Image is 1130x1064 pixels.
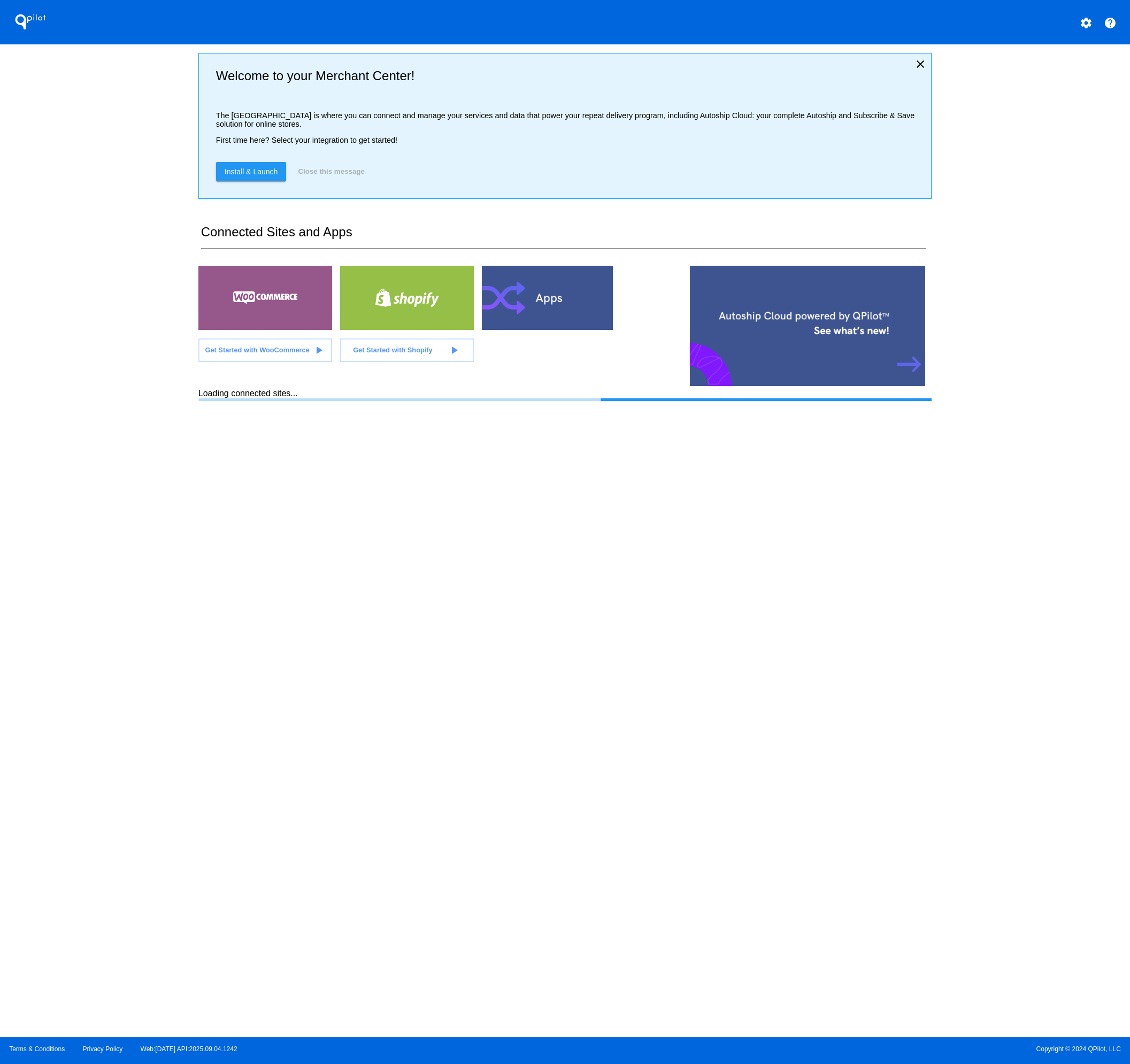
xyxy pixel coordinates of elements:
[340,338,474,362] a: Get Started with Shopify
[9,1045,65,1053] a: Terms & Conditions
[201,225,926,249] h2: Connected Sites and Apps
[216,136,923,144] p: First time here? Select your integration to get started!
[198,338,332,362] a: Get Started with WooCommerce
[216,111,923,128] p: The [GEOGRAPHIC_DATA] is where you can connect and manage your services and data that power your ...
[83,1045,123,1053] a: Privacy Policy
[141,1045,237,1053] a: Web:[DATE] API:2025.09.04.1242
[205,346,309,354] span: Get Started with WooCommerce
[914,58,927,71] mat-icon: close
[574,1045,1121,1053] span: Copyright © 2024 QPilot, LLC
[225,167,278,176] span: Install & Launch
[9,11,52,33] h1: QPilot
[198,389,932,401] div: Loading connected sites...
[216,68,923,83] h2: Welcome to your Merchant Center!
[448,344,460,357] mat-icon: play_arrow
[295,162,367,181] button: Close this message
[1080,17,1093,29] mat-icon: settings
[1104,17,1117,29] mat-icon: help
[216,162,287,181] a: Install & Launch
[353,346,433,354] span: Get Started with Shopify
[312,344,325,357] mat-icon: play_arrow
